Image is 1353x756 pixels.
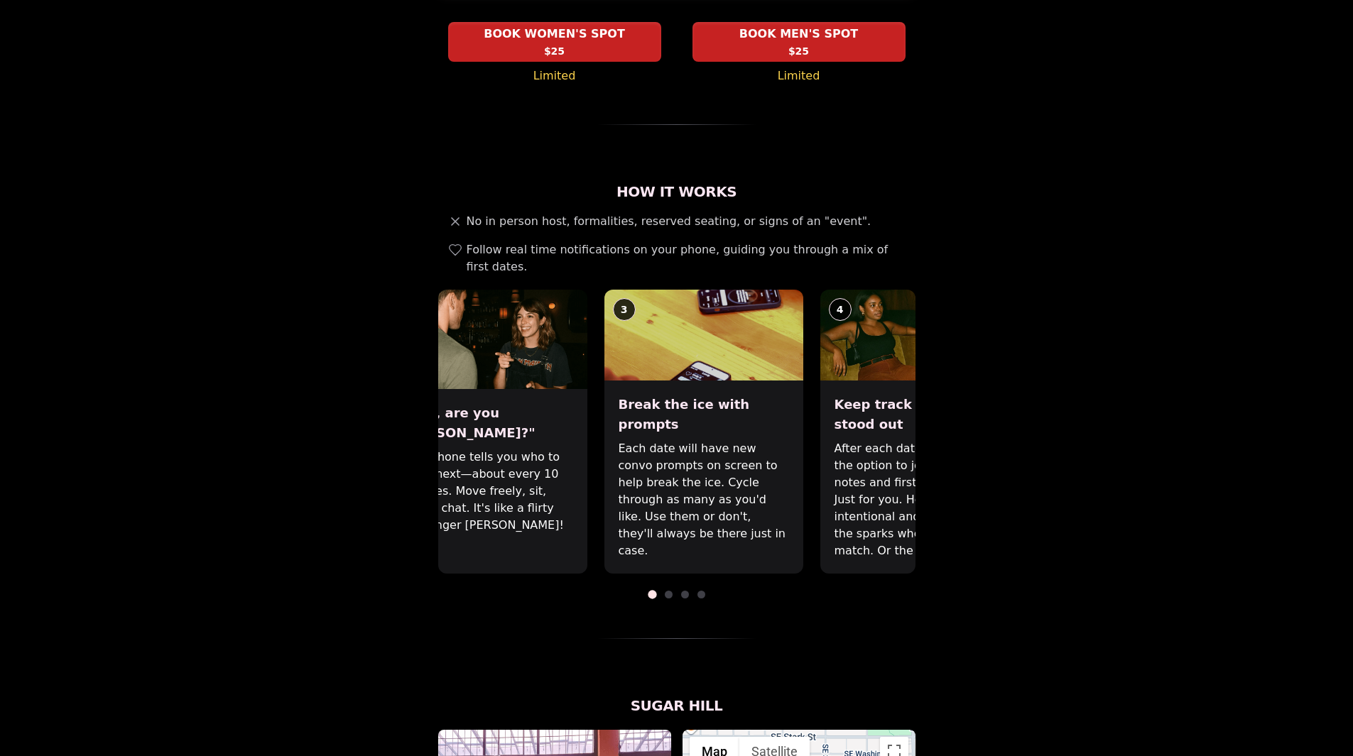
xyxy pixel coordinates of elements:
span: BOOK MEN'S SPOT [737,26,861,43]
h3: Break the ice with prompts [619,395,789,434]
h3: "Hey, are you [PERSON_NAME]?" [403,403,573,443]
span: Limited [533,67,576,84]
p: Your phone tells you who to meet next—about every 10 minutes. Move freely, sit, stand, chat. It's... [403,449,573,534]
div: 4 [829,298,852,321]
span: $25 [788,44,809,58]
img: Break the ice with prompts [604,290,803,380]
h2: Sugar Hill [438,696,915,716]
span: Limited [778,67,820,84]
span: Follow real time notifications on your phone, guiding you through a mix of first dates. [467,241,910,275]
p: Each date will have new convo prompts on screen to help break the ice. Cycle through as many as y... [619,440,789,559]
h2: How It Works [438,182,915,202]
button: BOOK WOMEN'S SPOT - Limited [448,22,661,62]
span: BOOK WOMEN'S SPOT [481,26,628,43]
div: 3 [613,298,636,321]
img: Keep track of who stood out [820,290,1019,380]
h3: Keep track of who stood out [835,395,1005,434]
img: "Hey, are you Max?" [388,290,587,389]
button: BOOK MEN'S SPOT - Limited [692,22,906,62]
p: After each date, you'll have the option to jot down quick notes and first impressions. Just for y... [835,440,1005,559]
span: $25 [544,44,565,58]
span: No in person host, formalities, reserved seating, or signs of an "event". [467,213,871,230]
